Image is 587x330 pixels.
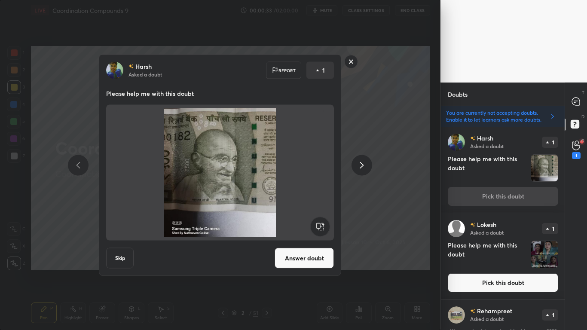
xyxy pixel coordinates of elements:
[470,143,504,150] p: Asked a doubt
[448,134,465,151] img: bbe7804ca62448ac94b74eddf790a8b9.jpg
[448,241,527,268] h4: Please help me with this doubt
[552,226,554,231] p: 1
[448,154,527,182] h4: Please help me with this doubt
[582,89,584,96] p: T
[552,312,554,318] p: 1
[572,152,581,159] div: 1
[581,137,584,144] p: G
[470,223,475,227] img: no-rating-badge.077c3623.svg
[135,63,152,70] p: Harsh
[477,308,512,315] p: Rehampreet
[470,309,475,314] img: no-rating-badge.077c3623.svg
[106,248,134,269] button: Skip
[322,66,325,75] p: 1
[128,71,162,78] p: Asked a doubt
[531,241,558,268] img: 1759748430V1AIQW.JPEG
[552,140,554,145] p: 1
[446,110,546,123] p: You are currently not accepting doubts. Enable it to let learners ask more doubts.
[470,136,475,141] img: no-rating-badge.077c3623.svg
[470,229,504,236] p: Asked a doubt
[581,113,584,120] p: D
[470,315,504,322] p: Asked a doubt
[275,248,334,269] button: Answer doubt
[448,220,465,237] img: default.png
[106,62,123,79] img: bbe7804ca62448ac94b74eddf790a8b9.jpg
[448,273,558,292] button: Pick this doubt
[116,108,324,237] img: 1759748436R5Q2GT.JPEG
[441,83,474,106] p: Doubts
[448,306,465,324] img: d2d990df355e4e0ba722cf27ef689195.None
[531,155,558,181] img: 1759748436R5Q2GT.JPEG
[106,89,334,98] p: Please help me with this doubt
[128,64,134,69] img: no-rating-badge.077c3623.svg
[441,127,565,330] div: grid
[477,221,496,228] p: Lokesh
[477,135,493,142] p: Harsh
[266,62,301,79] div: Report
